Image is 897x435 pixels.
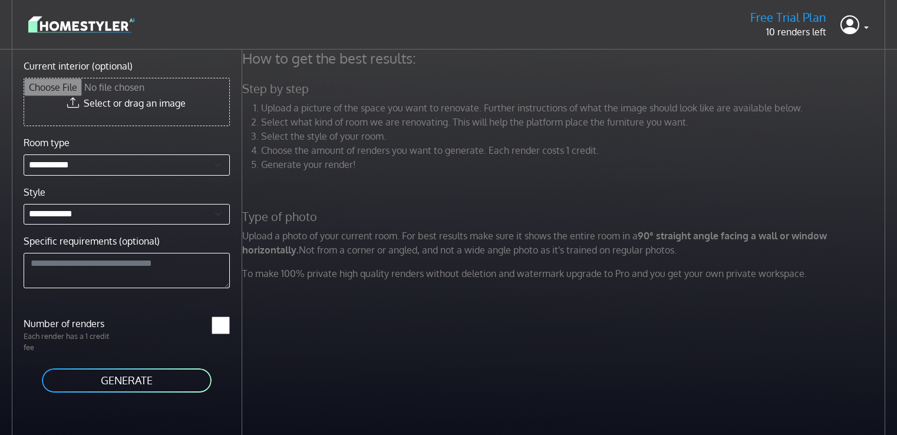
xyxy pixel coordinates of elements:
[24,234,160,248] label: Specific requirements (optional)
[235,81,895,96] h5: Step by step
[235,209,895,224] h5: Type of photo
[17,317,127,331] label: Number of renders
[24,59,133,73] label: Current interior (optional)
[235,229,895,257] p: Upload a photo of your current room. For best results make sure it shows the entire room in a Not...
[235,50,895,67] h4: How to get the best results:
[41,367,213,394] button: GENERATE
[261,115,888,129] li: Select what kind of room we are renovating. This will help the platform place the furniture you w...
[17,331,127,353] p: Each render has a 1 credit fee
[24,185,45,199] label: Style
[261,157,888,172] li: Generate your render!
[242,230,827,256] strong: 90° straight angle facing a wall or window horizontally.
[261,129,888,143] li: Select the style of your room.
[24,136,70,150] label: Room type
[28,14,134,35] img: logo-3de290ba35641baa71223ecac5eacb59cb85b4c7fdf211dc9aaecaaee71ea2f8.svg
[235,266,895,281] p: To make 100% private high quality renders without deletion and watermark upgrade to Pro and you g...
[261,101,888,115] li: Upload a picture of the space you want to renovate. Further instructions of what the image should...
[750,25,826,39] p: 10 renders left
[261,143,888,157] li: Choose the amount of renders you want to generate. Each render costs 1 credit.
[750,10,826,25] h5: Free Trial Plan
